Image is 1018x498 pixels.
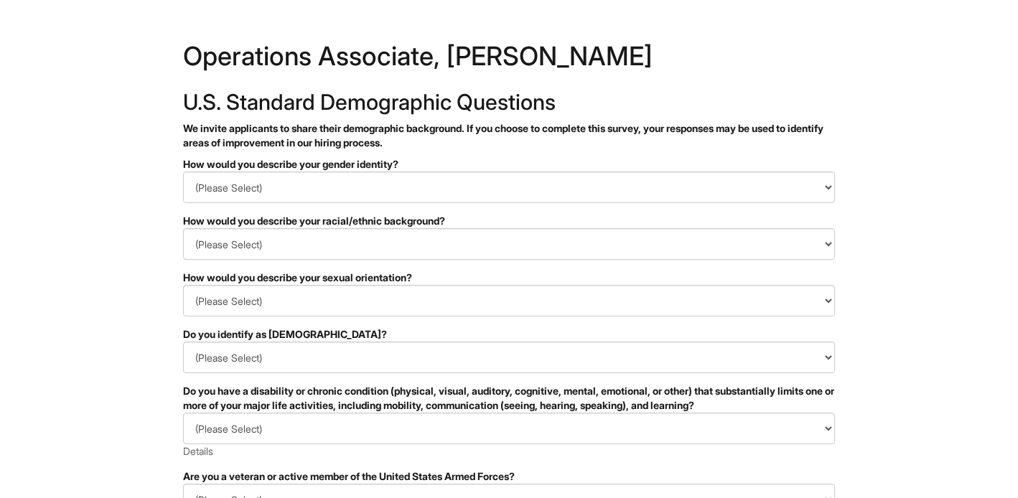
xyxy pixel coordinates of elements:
select: Do you have a disability or chronic condition (physical, visual, auditory, cognitive, mental, emo... [183,413,835,444]
div: Are you a veteran or active member of the United States Armed Forces? [183,469,835,484]
h2: U.S. Standard Demographic Questions [183,90,835,114]
select: How would you describe your gender identity? [183,172,835,203]
h1: Operations Associate, [PERSON_NAME] [183,43,835,76]
a: Details [183,445,213,457]
div: Do you identify as [DEMOGRAPHIC_DATA]? [183,327,835,342]
select: How would you describe your sexual orientation? [183,285,835,316]
select: How would you describe your racial/ethnic background? [183,228,835,260]
div: How would you describe your sexual orientation? [183,271,835,285]
p: We invite applicants to share their demographic background. If you choose to complete this survey... [183,121,835,150]
div: Do you have a disability or chronic condition (physical, visual, auditory, cognitive, mental, emo... [183,384,835,413]
div: How would you describe your racial/ethnic background? [183,214,835,228]
div: How would you describe your gender identity? [183,157,835,172]
select: Do you identify as transgender? [183,342,835,373]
